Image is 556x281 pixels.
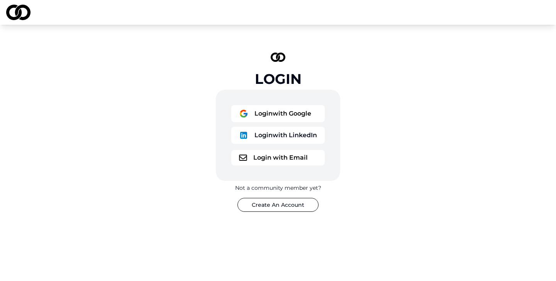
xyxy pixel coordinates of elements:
[6,5,31,20] img: logo
[235,184,321,192] div: Not a community member yet?
[231,105,325,122] button: logoLoginwith Google
[239,109,248,118] img: logo
[271,53,285,62] img: logo
[231,127,325,144] button: logoLoginwith LinkedIn
[237,198,319,212] button: Create An Account
[239,155,247,161] img: logo
[231,150,325,165] button: logoLogin with Email
[239,131,248,140] img: logo
[255,71,302,87] div: Login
